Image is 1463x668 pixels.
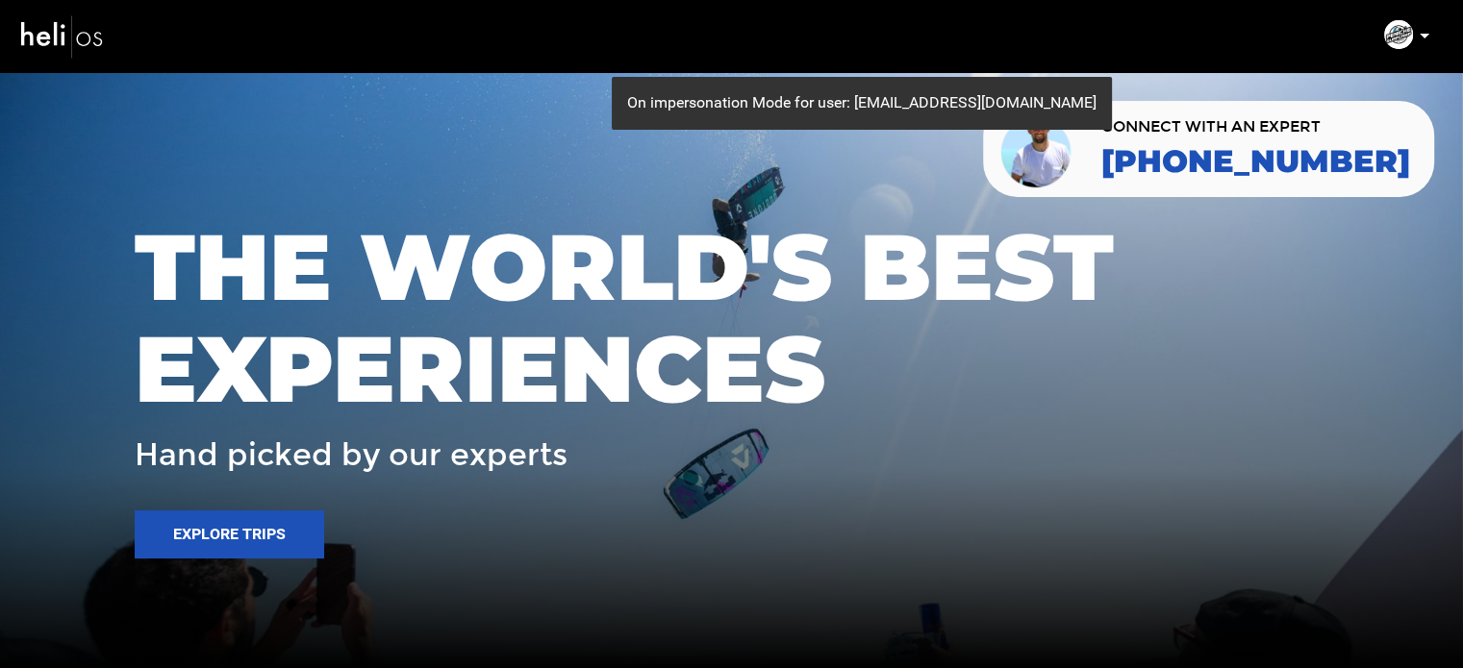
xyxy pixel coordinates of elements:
span: THE WORLD'S BEST EXPERIENCES [135,216,1328,419]
img: contact our team [997,109,1077,189]
div: On impersonation Mode for user: [EMAIL_ADDRESS][DOMAIN_NAME] [612,77,1112,130]
span: Hand picked by our experts [135,438,568,472]
img: f3780e58068d1b101d1b5ca93ee850df.png [1384,20,1413,49]
button: Explore Trips [135,510,324,558]
a: [PHONE_NUMBER] [1101,144,1410,179]
span: CONNECT WITH AN EXPERT [1101,119,1410,135]
img: heli-logo [19,11,106,62]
